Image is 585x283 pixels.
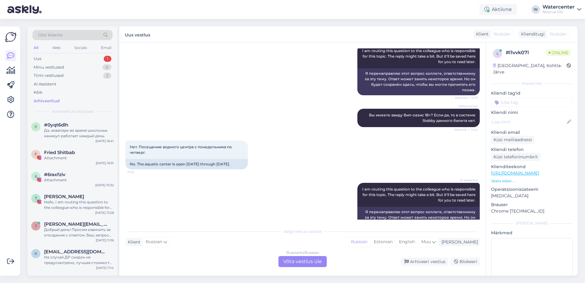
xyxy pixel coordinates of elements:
[494,31,510,37] span: Russian
[44,150,75,155] span: Fried Shitbab
[44,227,114,238] div: Добрый день! Просим извинить за опоздание с ответом. Ваш запрос еще актуален?
[439,239,478,245] div: [PERSON_NAME]
[491,186,573,193] p: Operatsioonisüsteem
[491,208,573,214] p: Chrome [TECHNICAL_ID]
[102,64,111,70] div: 0
[491,153,540,161] div: Küsi telefoninumbrit
[44,255,114,266] div: На случай ДР скидок не предусмотрено, лучшая стоимость на сайте [URL][DOMAIN_NAME]
[125,229,480,234] div: Valige keel ja vastake
[421,239,431,244] span: Muu
[348,237,371,247] div: Russian
[506,49,546,56] div: # l1vvk07l
[35,196,37,201] span: T
[491,119,566,125] input: Lisa nimi
[35,251,37,256] span: k
[542,5,575,9] div: Watercenter
[51,44,62,52] div: Web
[125,159,248,169] div: No. The aquatic center is open [DATE] through [DATE].
[519,31,545,37] div: Klienditugi
[52,109,93,114] span: Arhiveeritud vestlused
[130,145,233,155] span: Нет. Посещение водного центра с понедельника по четверг.
[286,250,319,255] div: Russian to Russian
[44,194,84,199] span: Tatjana Skrjabina
[96,266,114,270] div: [DATE] 11:14
[542,9,575,14] div: Noorus OÜ
[491,202,573,208] p: Brauser
[100,44,113,52] div: Email
[474,31,489,37] div: Klient
[371,237,396,247] div: Estonian
[44,128,114,139] div: Да, аквапарк во время школьных каникул работает каждый день.
[455,178,478,183] span: AI Assistent
[95,210,114,215] div: [DATE] 13:28
[44,155,114,161] div: Attachment
[491,221,573,226] div: [PERSON_NAME]
[35,224,37,228] span: j
[497,51,499,56] span: l
[491,81,573,86] div: Kliendi info
[44,221,108,227] span: julia.faizullova@gmail.com
[550,31,566,37] span: Russian
[278,256,327,267] div: Võta vestlus üle
[401,258,448,266] div: Arhiveeri vestlus
[96,161,114,165] div: [DATE] 16:31
[44,172,65,177] span: #6raxfziv
[455,96,478,100] span: Nähtud ✓ 11:37
[103,73,111,79] div: 2
[146,239,162,245] span: Russian
[44,199,114,210] div: Hello, I am routing this question to the colleague who is responsible for this topic. The reply m...
[546,49,571,56] span: Online
[35,152,37,157] span: F
[454,127,478,132] span: Nähtud ✓ 11:44
[34,64,64,70] div: Minu vestlused
[362,187,476,202] span: I am routing this question to the colleague who is responsible for this topic. The reply might ta...
[32,44,39,52] div: All
[491,170,539,176] a: [URL][DOMAIN_NAME]
[125,239,140,245] div: Klient
[125,30,150,38] label: Uus vestlus
[95,139,114,143] div: [DATE] 16:41
[493,62,567,75] div: [GEOGRAPHIC_DATA], Kohtla-Järve
[73,44,88,52] div: Socials
[491,178,573,184] p: Vaata edasi ...
[396,237,418,247] div: English
[34,89,43,96] div: Kõik
[491,98,573,107] input: Lisa tag
[127,170,150,174] span: 11:45
[35,174,37,179] span: 6
[479,4,517,15] div: Aktiivne
[491,164,573,170] p: Klienditeekond
[34,98,60,104] div: Arhiveeritud
[491,90,573,96] p: Kliendi tag'id
[531,5,540,14] div: W
[491,129,573,136] p: Kliendi email
[5,31,17,43] img: Askly Logo
[491,146,573,153] p: Kliendi telefon
[357,68,480,95] div: Я перенаправляю этот вопрос коллеге, ответственному за эту тему. Ответ может занять некоторое вре...
[491,109,573,116] p: Kliendi nimi
[357,207,480,234] div: Я перенаправляю этот вопрос коллеге, ответственному за эту тему. Ответ может занять некоторое вре...
[104,56,111,62] div: 1
[44,122,68,128] span: #0yqt6dlh
[34,73,64,79] div: Tiimi vestlused
[362,48,476,64] span: I am routing this question to the colleague who is responsible for this topic. The reply might ta...
[95,183,114,187] div: [DATE] 15:32
[455,104,478,108] span: Watercenter
[35,124,37,129] span: 0
[450,258,480,266] div: Blokeeri
[369,113,476,123] span: Вы имеете ввиду Вип-оазис 18+? Если да, то в системе Stebby данного билета нет.
[44,177,114,183] div: Attachment
[44,249,108,255] span: katrinfox1986@gmail.com
[38,32,62,38] span: Otsi kliente
[491,193,573,199] p: [MEDICAL_DATA]
[491,136,535,144] div: Küsi meiliaadressi
[34,81,56,87] div: AI Assistent
[34,56,41,62] div: Uus
[96,238,114,243] div: [DATE] 11:36
[491,230,573,236] p: Märkmed
[542,5,581,14] a: WatercenterNoorus OÜ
